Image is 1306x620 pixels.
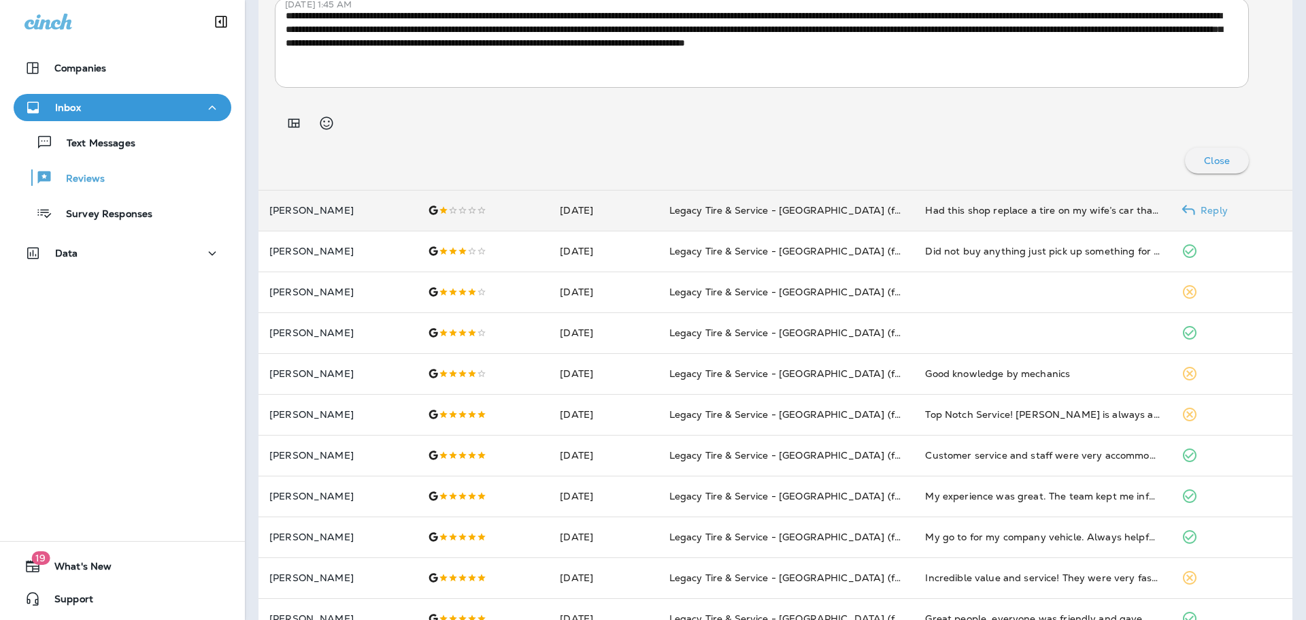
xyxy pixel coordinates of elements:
p: [PERSON_NAME] [269,532,406,542]
button: Add in a premade template [280,110,307,137]
div: My go to for my company vehicle. Always helpful and fast service. [925,530,1160,544]
button: Reviews [14,163,231,192]
div: Had this shop replace a tire on my wife’s car that was flat. They were very kind when I dropped i... [925,203,1160,217]
span: Support [41,593,93,610]
p: [PERSON_NAME] [269,409,406,420]
span: Legacy Tire & Service - [GEOGRAPHIC_DATA] (formerly Magic City Tire & Service) [669,245,1053,257]
button: Support [14,585,231,613]
span: Legacy Tire & Service - [GEOGRAPHIC_DATA] (formerly Magic City Tire & Service) [669,408,1053,421]
p: Reviews [52,173,105,186]
td: [DATE] [549,557,658,598]
td: [DATE] [549,517,658,557]
td: [DATE] [549,272,658,312]
span: What's New [41,561,112,577]
button: Collapse Sidebar [202,8,240,35]
p: Data [55,248,78,259]
button: Data [14,240,231,267]
button: 19What's New [14,553,231,580]
button: Survey Responses [14,199,231,227]
div: Top Notch Service! Benny is always a great help and is the best advisor! [925,408,1160,421]
span: Legacy Tire & Service - [GEOGRAPHIC_DATA] (formerly Magic City Tire & Service) [669,204,1053,216]
td: [DATE] [549,476,658,517]
p: [PERSON_NAME] [269,450,406,461]
td: [DATE] [549,435,658,476]
p: Close [1204,155,1230,166]
div: Customer service and staff were very accommodating and thorough. I will continue patronizing Lega... [925,448,1160,462]
button: Select an emoji [313,110,340,137]
span: Legacy Tire & Service - [GEOGRAPHIC_DATA] (formerly Magic City Tire & Service) [669,490,1053,502]
td: [DATE] [549,190,658,231]
p: Survey Responses [52,208,152,221]
td: [DATE] [549,231,658,272]
p: [PERSON_NAME] [269,491,406,502]
div: Good knowledge by mechanics [925,367,1160,380]
p: [PERSON_NAME] [269,287,406,297]
span: Legacy Tire & Service - [GEOGRAPHIC_DATA] (formerly Magic City Tire & Service) [669,531,1053,543]
td: [DATE] [549,312,658,353]
button: Close [1185,148,1249,174]
div: Incredible value and service! They were very fast at replacing the thermostat on my wife’s car, a... [925,571,1160,585]
div: Did not buy anything just pick up something for someone [925,244,1160,258]
p: Text Messages [53,137,135,150]
p: [PERSON_NAME] [269,205,406,216]
p: Inbox [55,102,81,113]
button: Companies [14,54,231,82]
span: Legacy Tire & Service - [GEOGRAPHIC_DATA] (formerly Magic City Tire & Service) [669,449,1053,461]
p: [PERSON_NAME] [269,246,406,257]
td: [DATE] [549,353,658,394]
button: Inbox [14,94,231,121]
span: Legacy Tire & Service - [GEOGRAPHIC_DATA] (formerly Magic City Tire & Service) [669,286,1053,298]
p: [PERSON_NAME] [269,368,406,379]
td: [DATE] [549,394,658,435]
p: Companies [54,63,106,74]
span: 19 [31,551,50,565]
p: Reply [1195,205,1228,216]
button: Text Messages [14,128,231,157]
div: My experience was great. The team kept me informed on what was going on with my vehicle. In addit... [925,489,1160,503]
span: Legacy Tire & Service - [GEOGRAPHIC_DATA] (formerly Magic City Tire & Service) [669,368,1053,380]
span: Legacy Tire & Service - [GEOGRAPHIC_DATA] (formerly Magic City Tire & Service) [669,572,1053,584]
span: Legacy Tire & Service - [GEOGRAPHIC_DATA] (formerly Magic City Tire & Service) [669,327,1053,339]
p: [PERSON_NAME] [269,327,406,338]
p: [PERSON_NAME] [269,572,406,583]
